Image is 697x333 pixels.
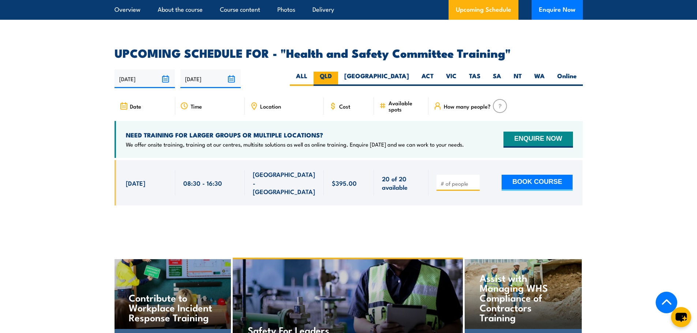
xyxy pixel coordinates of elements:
[332,179,357,187] span: $395.00
[671,307,691,327] button: chat-button
[487,72,507,86] label: SA
[551,72,583,86] label: Online
[260,103,281,109] span: Location
[382,174,420,192] span: 20 of 20 available
[129,292,216,322] h4: Contribute to Workplace Incident Response Training
[180,69,241,88] input: To date
[444,103,491,109] span: How many people?
[126,141,464,148] p: We offer onsite training, training at our centres, multisite solutions as well as online training...
[130,103,141,109] span: Date
[183,179,222,187] span: 08:30 - 16:30
[389,100,423,112] span: Available spots
[338,72,415,86] label: [GEOGRAPHIC_DATA]
[115,69,175,88] input: From date
[290,72,314,86] label: ALL
[339,103,350,109] span: Cost
[502,175,573,191] button: BOOK COURSE
[528,72,551,86] label: WA
[314,72,338,86] label: QLD
[126,179,145,187] span: [DATE]
[126,131,464,139] h4: NEED TRAINING FOR LARGER GROUPS OR MULTIPLE LOCATIONS?
[253,170,316,196] span: [GEOGRAPHIC_DATA] - [GEOGRAPHIC_DATA]
[463,72,487,86] label: TAS
[441,180,477,187] input: # of people
[115,48,583,58] h2: UPCOMING SCHEDULE FOR - "Health and Safety Committee Training"
[507,72,528,86] label: NT
[503,132,573,148] button: ENQUIRE NOW
[191,103,202,109] span: Time
[415,72,440,86] label: ACT
[440,72,463,86] label: VIC
[480,273,566,322] h4: Assist with Managing WHS Compliance of Contractors Training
